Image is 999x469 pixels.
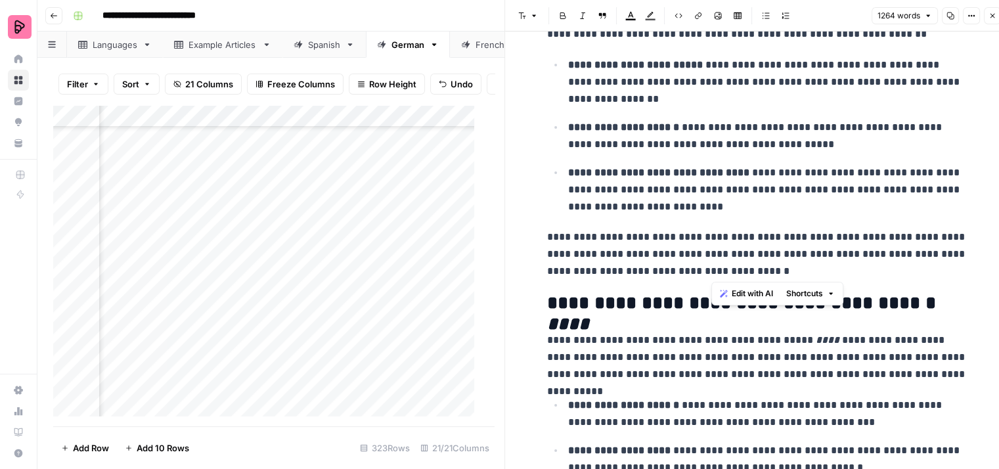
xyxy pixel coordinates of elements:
[349,74,425,95] button: Row Height
[430,74,481,95] button: Undo
[8,70,29,91] a: Browse
[67,78,88,91] span: Filter
[282,32,366,58] a: Spanish
[786,288,823,300] span: Shortcuts
[308,38,340,51] div: Spanish
[355,437,415,458] div: 323 Rows
[781,285,840,302] button: Shortcuts
[366,32,450,58] a: German
[8,11,29,43] button: Workspace: Preply
[93,38,137,51] div: Languages
[122,78,139,91] span: Sort
[391,38,424,51] div: German
[189,38,257,51] div: Example Articles
[58,74,108,95] button: Filter
[8,15,32,39] img: Preply Logo
[877,10,920,22] span: 1264 words
[715,285,778,302] button: Edit with AI
[8,91,29,112] a: Insights
[8,443,29,464] button: Help + Support
[732,288,773,300] span: Edit with AI
[451,78,473,91] span: Undo
[163,32,282,58] a: Example Articles
[8,380,29,401] a: Settings
[53,437,117,458] button: Add Row
[247,74,344,95] button: Freeze Columns
[8,133,29,154] a: Your Data
[8,401,29,422] a: Usage
[415,437,495,458] div: 21/21 Columns
[872,7,938,24] button: 1264 words
[267,78,335,91] span: Freeze Columns
[476,38,505,51] div: French
[8,422,29,443] a: Learning Hub
[117,437,197,458] button: Add 10 Rows
[165,74,242,95] button: 21 Columns
[8,49,29,70] a: Home
[73,441,109,455] span: Add Row
[369,78,416,91] span: Row Height
[114,74,160,95] button: Sort
[137,441,189,455] span: Add 10 Rows
[67,32,163,58] a: Languages
[450,32,531,58] a: French
[8,112,29,133] a: Opportunities
[185,78,233,91] span: 21 Columns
